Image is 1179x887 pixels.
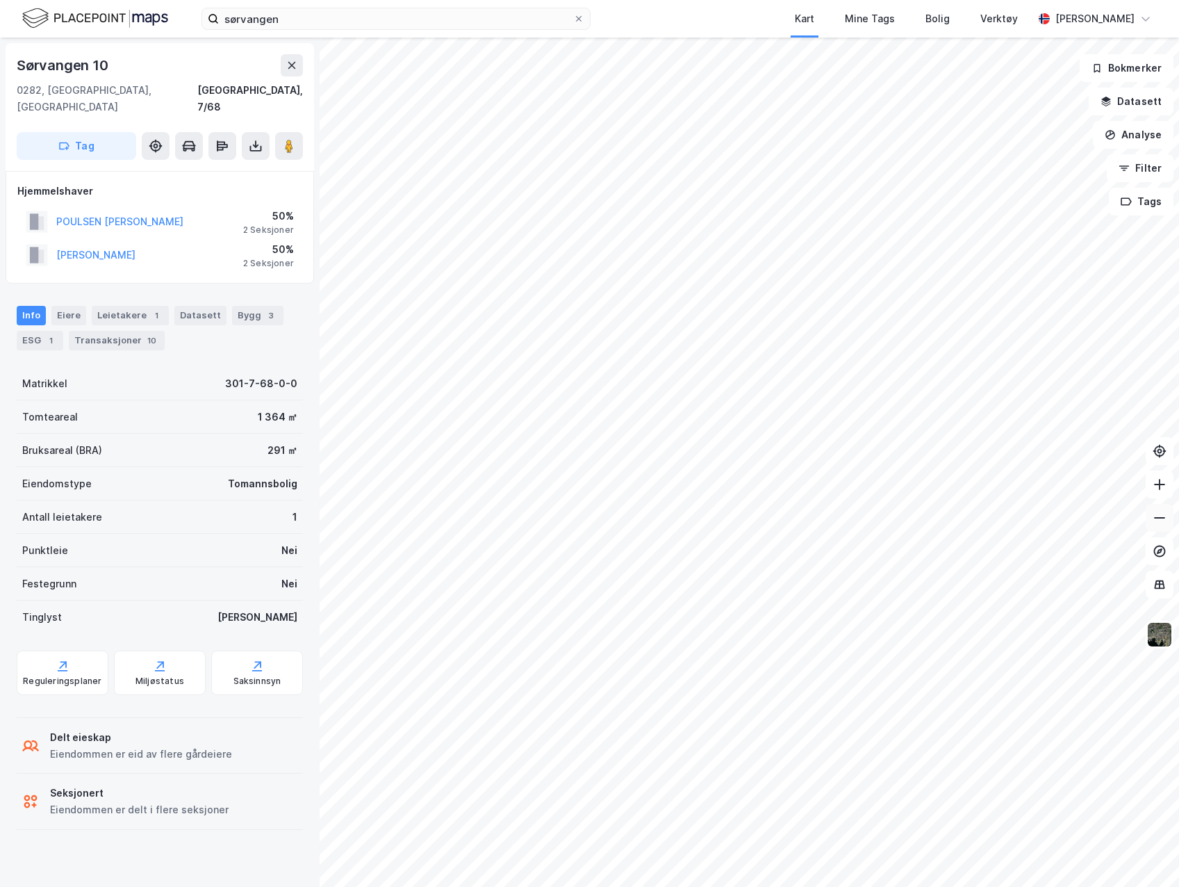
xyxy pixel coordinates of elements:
[22,409,78,425] div: Tomteareal
[22,475,92,492] div: Eiendomstype
[22,6,168,31] img: logo.f888ab2527a4732fd821a326f86c7f29.svg
[50,729,232,746] div: Delt eieskap
[1080,54,1173,82] button: Bokmerker
[1146,621,1173,648] img: 9k=
[22,442,102,459] div: Bruksareal (BRA)
[145,334,159,348] div: 10
[17,54,111,76] div: Sørvangen 10
[22,576,76,592] div: Festegrunn
[232,306,283,325] div: Bygg
[22,609,62,626] div: Tinglyst
[980,10,1018,27] div: Verktøy
[17,331,63,350] div: ESG
[92,306,169,325] div: Leietakere
[243,208,294,225] div: 50%
[22,542,68,559] div: Punktleie
[22,509,102,526] div: Antall leietakere
[50,746,232,763] div: Eiendommen er eid av flere gårdeiere
[925,10,950,27] div: Bolig
[17,306,46,325] div: Info
[1055,10,1135,27] div: [PERSON_NAME]
[225,375,297,392] div: 301-7-68-0-0
[50,785,229,801] div: Seksjonert
[17,132,136,160] button: Tag
[1110,820,1179,887] iframe: Chat Widget
[51,306,86,325] div: Eiere
[281,542,297,559] div: Nei
[243,241,294,258] div: 50%
[149,309,163,323] div: 1
[217,609,297,626] div: [PERSON_NAME]
[264,309,278,323] div: 3
[197,82,303,115] div: [GEOGRAPHIC_DATA], 7/68
[44,334,58,348] div: 1
[267,442,297,459] div: 291 ㎡
[228,475,297,492] div: Tomannsbolig
[17,82,197,115] div: 0282, [GEOGRAPHIC_DATA], [GEOGRAPHIC_DATA]
[23,676,101,687] div: Reguleringsplaner
[845,10,895,27] div: Mine Tags
[1107,154,1173,182] button: Filter
[243,258,294,269] div: 2 Seksjoner
[69,331,165,350] div: Transaksjoner
[1093,121,1173,149] button: Analyse
[292,509,297,526] div: 1
[233,676,281,687] div: Saksinnsyn
[22,375,67,392] div: Matrikkel
[258,409,297,425] div: 1 364 ㎡
[50,801,229,818] div: Eiendommen er delt i flere seksjoner
[17,183,302,200] div: Hjemmelshaver
[1109,188,1173,215] button: Tags
[243,225,294,236] div: 2 Seksjoner
[795,10,814,27] div: Kart
[281,576,297,592] div: Nei
[219,8,573,29] input: Søk på adresse, matrikkel, gårdeiere, leietakere eller personer
[135,676,184,687] div: Miljøstatus
[174,306,226,325] div: Datasett
[1089,88,1173,115] button: Datasett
